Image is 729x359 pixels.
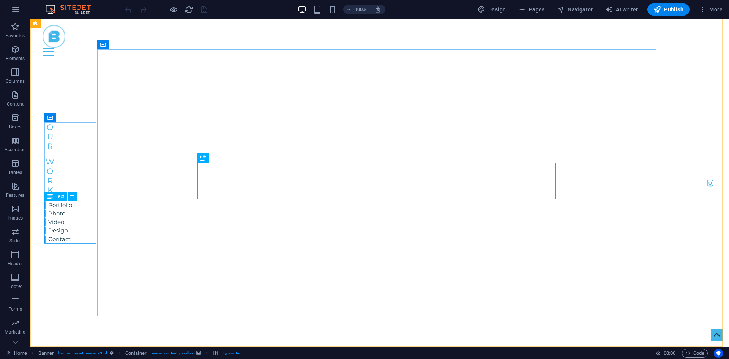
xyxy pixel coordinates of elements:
[8,261,23,267] p: Header
[8,306,22,312] p: Forms
[355,5,367,14] h6: 100%
[44,5,101,14] img: Editor Logo
[6,55,25,62] p: Elements
[602,3,641,16] button: AI Writer
[714,349,723,358] button: Usercentrics
[374,6,381,13] i: On resize automatically adjust zoom level to fit chosen device.
[518,6,544,13] span: Pages
[7,101,24,107] p: Content
[653,6,683,13] span: Publish
[5,147,26,153] p: Accordion
[125,349,147,358] span: Click to select. Double-click to edit
[647,3,690,16] button: Publish
[5,329,25,335] p: Marketing
[8,169,22,176] p: Tables
[56,194,64,199] span: Text
[38,349,241,358] nav: breadcrumb
[656,349,676,358] h6: Session time
[682,349,708,358] button: Code
[196,351,201,355] i: This element contains a background
[6,78,25,84] p: Columns
[9,238,21,244] p: Slider
[515,3,548,16] button: Pages
[557,6,593,13] span: Navigator
[184,5,193,14] button: reload
[478,6,506,13] span: Design
[685,349,704,358] span: Code
[8,283,22,289] p: Footer
[6,192,24,198] p: Features
[6,349,27,358] a: Click to cancel selection. Double-click to open Pages
[664,349,675,358] span: 00 00
[185,5,193,14] i: Reload page
[213,349,219,358] span: Click to select. Double-click to edit
[9,124,22,130] p: Boxes
[150,349,193,358] span: . banner-content .parallax
[343,5,370,14] button: 100%
[57,349,107,358] span: . banner .preset-banner-v3-jd
[554,3,596,16] button: Navigator
[605,6,638,13] span: AI Writer
[696,3,726,16] button: More
[699,6,723,13] span: More
[8,215,23,221] p: Images
[475,3,509,16] div: Design (Ctrl+Alt+Y)
[222,349,241,358] span: . typewriter
[110,351,114,355] i: This element is a customizable preset
[169,5,178,14] button: Click here to leave preview mode and continue editing
[475,3,509,16] button: Design
[5,33,25,39] p: Favorites
[38,349,54,358] span: Click to select. Double-click to edit
[669,350,670,356] span: :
